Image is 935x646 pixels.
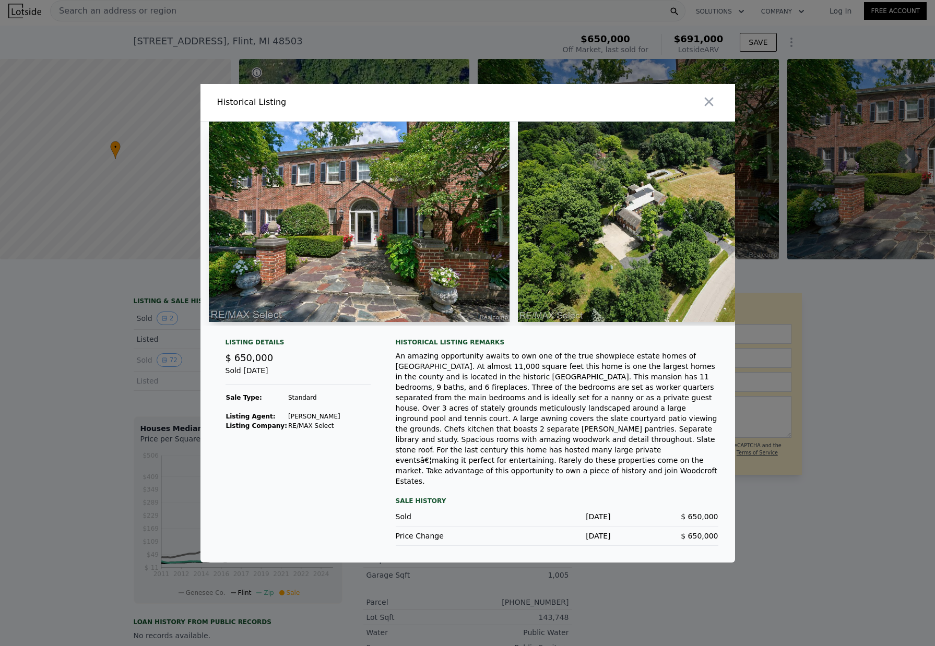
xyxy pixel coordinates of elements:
[226,338,371,351] div: Listing Details
[226,422,287,429] strong: Listing Company:
[396,495,718,507] div: Sale History
[209,122,510,322] img: Property Img
[226,352,274,363] span: $ 650,000
[681,512,718,521] span: $ 650,000
[396,338,718,346] div: Historical Listing remarks
[396,511,503,522] div: Sold
[288,421,341,430] td: RE/MAX Select
[396,531,503,541] div: Price Change
[226,394,262,401] strong: Sale Type:
[226,365,371,385] div: Sold [DATE]
[503,531,611,541] div: [DATE]
[288,393,341,402] td: Standard
[681,532,718,540] span: $ 650,000
[217,96,464,109] div: Historical Listing
[288,412,341,421] td: [PERSON_NAME]
[518,122,786,322] img: Property Img
[503,511,611,522] div: [DATE]
[396,351,718,486] div: An amazing opportunity awaits to own one of the true showpiece estate homes of [GEOGRAPHIC_DATA]....
[226,413,276,420] strong: Listing Agent:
